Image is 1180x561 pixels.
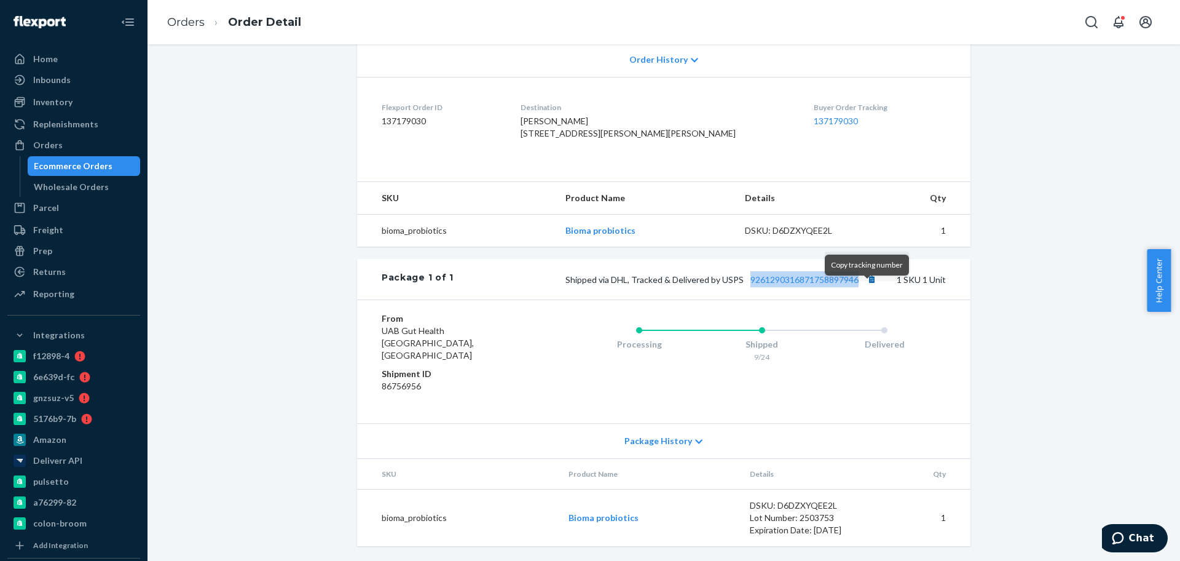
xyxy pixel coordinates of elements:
[33,118,98,130] div: Replenishments
[1079,10,1104,34] button: Open Search Box
[831,260,903,269] span: Copy tracking number
[14,16,66,28] img: Flexport logo
[750,512,865,524] div: Lot Number: 2503753
[735,182,870,215] th: Details
[33,245,52,257] div: Prep
[7,114,140,134] a: Replenishments
[7,70,140,90] a: Inbounds
[33,202,59,214] div: Parcel
[34,181,109,193] div: Wholesale Orders
[701,338,824,351] div: Shipped
[7,538,140,553] a: Add Integration
[33,413,76,425] div: 5176b9-7b
[33,139,63,151] div: Orders
[7,220,140,240] a: Freight
[357,215,556,247] td: bioma_probiotics
[814,116,858,126] a: 137179030
[382,380,529,392] dd: 86756956
[7,284,140,304] a: Reporting
[875,459,970,490] th: Qty
[382,271,454,287] div: Package 1 of 1
[33,434,66,446] div: Amazon
[357,490,559,547] td: bioma_probiotics
[357,182,556,215] th: SKU
[7,325,140,345] button: Integrations
[565,274,879,285] span: Shipped via DHL, Tracked & Delivered by USPS
[7,262,140,282] a: Returns
[382,102,501,113] dt: Flexport Order ID
[382,312,529,325] dt: From
[1102,524,1168,555] iframe: Opens a widget where you can chat to one of our agents
[578,338,701,351] div: Processing
[521,102,794,113] dt: Destination
[521,116,736,138] span: [PERSON_NAME] [STREET_ADDRESS][PERSON_NAME][PERSON_NAME]
[7,388,140,408] a: gnzsuz-v5
[7,514,140,533] a: colon-broom
[750,499,865,512] div: DSKU: D6DZXYQEE2L
[33,329,85,341] div: Integrations
[28,177,141,197] a: Wholesale Orders
[7,346,140,366] a: f12898-4
[1133,10,1158,34] button: Open account menu
[559,459,740,490] th: Product Name
[33,288,74,300] div: Reporting
[740,459,875,490] th: Details
[624,435,692,447] span: Package History
[33,496,76,509] div: a76299-82
[7,367,140,387] a: 6e639d-fc
[7,409,140,429] a: 5176b9-7b
[870,182,970,215] th: Qty
[157,4,311,41] ol: breadcrumbs
[33,53,58,65] div: Home
[33,96,73,108] div: Inventory
[33,475,69,488] div: pulsetto
[33,455,82,467] div: Deliverr API
[167,15,205,29] a: Orders
[33,392,74,404] div: gnzsuz-v5
[7,92,140,112] a: Inventory
[33,224,63,236] div: Freight
[7,493,140,512] a: a76299-82
[823,338,946,351] div: Delivered
[701,352,824,362] div: 9/24
[629,54,688,66] span: Order History
[7,198,140,218] a: Parcel
[814,102,946,113] dt: Buyer Order Tracking
[556,182,734,215] th: Product Name
[33,350,69,362] div: f12898-4
[875,490,970,547] td: 1
[34,160,112,172] div: Ecommerce Orders
[33,371,74,383] div: 6e639d-fc
[7,451,140,471] a: Deliverr API
[116,10,140,34] button: Close Navigation
[1147,249,1171,312] button: Help Center
[7,241,140,261] a: Prep
[7,135,140,155] a: Orders
[750,524,865,536] div: Expiration Date: [DATE]
[28,156,141,176] a: Ecommerce Orders
[7,430,140,450] a: Amazon
[33,540,88,551] div: Add Integration
[33,74,71,86] div: Inbounds
[565,225,635,236] a: Bioma probiotics
[382,115,501,127] dd: 137179030
[33,517,87,530] div: colon-broom
[357,459,559,490] th: SKU
[228,15,301,29] a: Order Detail
[382,325,474,360] span: UAB Gut Health [GEOGRAPHIC_DATA], [GEOGRAPHIC_DATA]
[454,271,946,287] div: 1 SKU 1 Unit
[7,472,140,491] a: pulsetto
[33,266,66,278] div: Returns
[750,274,859,285] a: 9261290316871758897946
[382,368,529,380] dt: Shipment ID
[870,215,970,247] td: 1
[1106,10,1131,34] button: Open notifications
[745,225,860,237] div: DSKU: D6DZXYQEE2L
[568,512,639,523] a: Bioma probiotics
[7,49,140,69] a: Home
